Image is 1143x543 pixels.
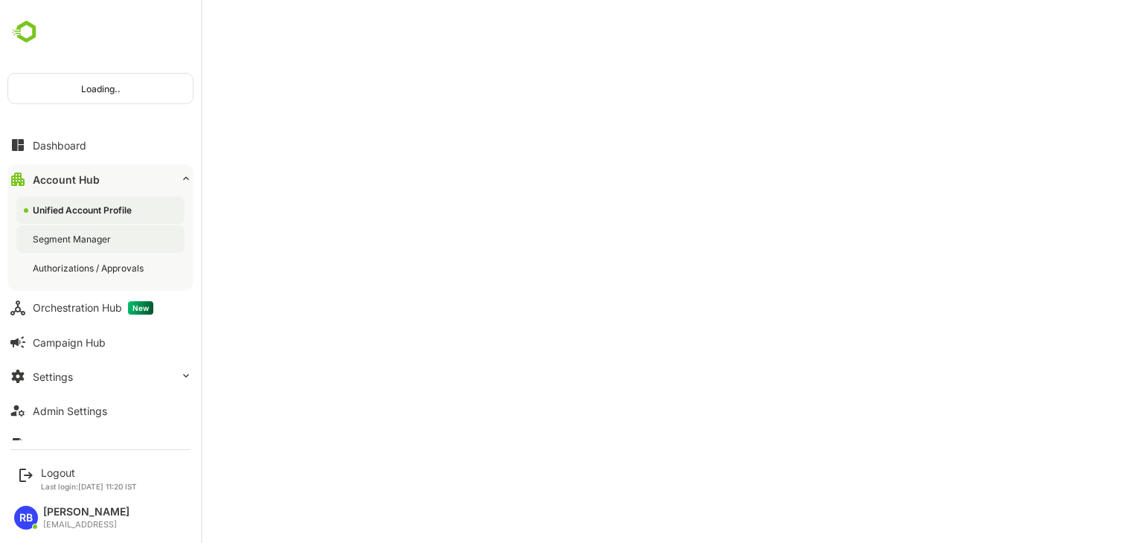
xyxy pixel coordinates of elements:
[7,164,193,194] button: Account Hub
[41,482,137,491] p: Last login: [DATE] 11:20 IST
[8,74,193,103] div: Loading..
[7,130,193,160] button: Dashboard
[33,370,73,383] div: Settings
[33,233,114,245] div: Segment Manager
[7,293,193,323] button: Orchestration HubNew
[7,18,45,46] img: undefinedjpg
[33,301,153,315] div: Orchestration Hub
[33,262,147,274] div: Authorizations / Approvals
[43,520,129,530] div: [EMAIL_ADDRESS]
[33,336,106,349] div: Campaign Hub
[41,466,137,479] div: Logout
[33,405,107,417] div: Admin Settings
[33,173,100,186] div: Account Hub
[33,204,135,216] div: Unified Account Profile
[43,506,129,518] div: [PERSON_NAME]
[14,506,38,530] div: RB
[33,139,86,152] div: Dashboard
[33,439,94,452] div: Data Upload
[128,301,153,315] span: New
[7,327,193,357] button: Campaign Hub
[7,396,193,425] button: Admin Settings
[7,362,193,391] button: Settings
[7,430,193,460] button: Data Upload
